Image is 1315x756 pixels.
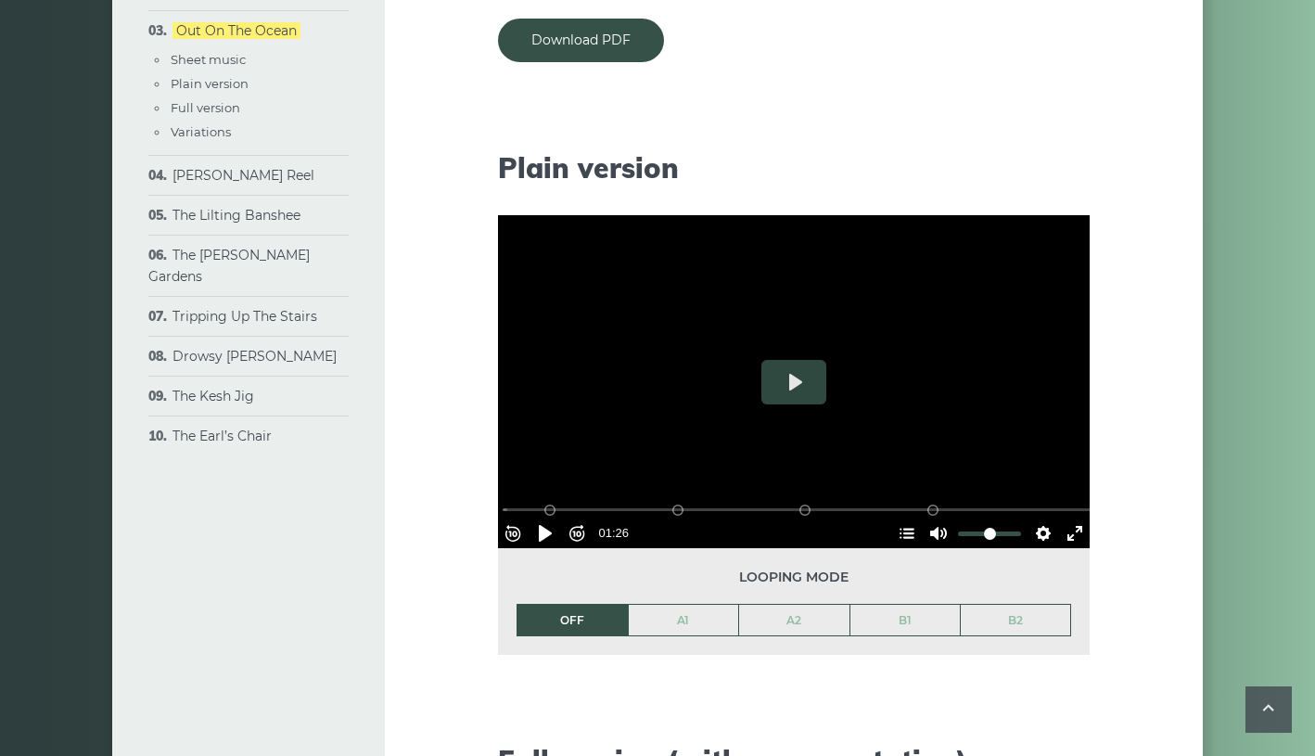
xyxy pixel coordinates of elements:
a: Variations [171,124,231,139]
a: A2 [739,605,849,636]
a: The Earl’s Chair [172,428,272,444]
a: Out On The Ocean [172,22,300,39]
a: The [PERSON_NAME] Gardens [148,247,310,286]
a: [PERSON_NAME] Reel [172,167,314,184]
a: Sheet music [171,52,246,67]
a: The Lilting Banshee [172,207,300,224]
a: Drowsy [PERSON_NAME] [172,348,337,365]
a: Download PDF [498,19,664,62]
a: Tripping Up The Stairs [172,308,317,325]
a: A1 [629,605,739,636]
h2: Plain version [498,151,1090,185]
a: Plain version [171,76,249,91]
a: The Kesh Jig [172,388,254,404]
a: Full version [171,100,240,115]
a: B2 [961,605,1070,636]
a: B1 [850,605,961,636]
span: Looping mode [517,567,1071,588]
